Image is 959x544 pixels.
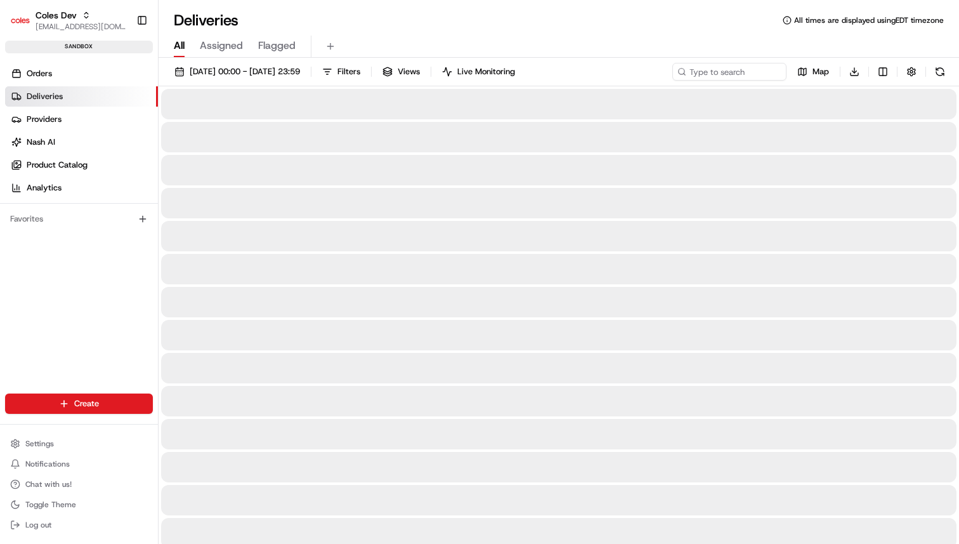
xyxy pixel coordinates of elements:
span: Product Catalog [27,159,88,171]
span: Filters [337,66,360,77]
div: Favorites [5,209,153,229]
button: Notifications [5,455,153,473]
a: Providers [5,109,158,129]
input: Type to search [672,63,786,81]
span: Flagged [258,38,296,53]
span: Live Monitoring [457,66,515,77]
span: Assigned [200,38,243,53]
button: Views [377,63,426,81]
a: Deliveries [5,86,158,107]
span: All times are displayed using EDT timezone [794,15,944,25]
button: Log out [5,516,153,534]
span: Settings [25,439,54,449]
span: Providers [27,114,62,125]
span: [DATE] 00:00 - [DATE] 23:59 [190,66,300,77]
button: [DATE] 00:00 - [DATE] 23:59 [169,63,306,81]
button: Coles Dev [36,9,77,22]
span: Map [812,66,829,77]
span: Analytics [27,182,62,194]
button: [EMAIL_ADDRESS][DOMAIN_NAME] [36,22,126,32]
button: Toggle Theme [5,496,153,514]
button: Chat with us! [5,475,153,493]
span: Deliveries [27,91,63,102]
h1: Deliveries [174,10,238,30]
div: sandbox [5,41,153,53]
button: Filters [316,63,366,81]
button: Refresh [931,63,949,81]
button: Map [792,63,835,81]
span: Notifications [25,459,70,469]
span: Views [398,66,420,77]
span: Toggle Theme [25,500,76,510]
span: Orders [27,68,52,79]
span: Create [74,398,99,409]
span: Nash AI [27,136,55,148]
button: Live Monitoring [436,63,521,81]
span: Chat with us! [25,479,72,489]
a: Product Catalog [5,155,158,175]
span: Log out [25,520,51,530]
a: Orders [5,63,158,84]
button: Create [5,394,153,414]
button: Coles DevColes Dev[EMAIL_ADDRESS][DOMAIN_NAME] [5,5,131,36]
a: Analytics [5,178,158,198]
span: All [174,38,185,53]
a: Nash AI [5,132,158,152]
button: Settings [5,435,153,453]
img: Coles Dev [10,10,30,30]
